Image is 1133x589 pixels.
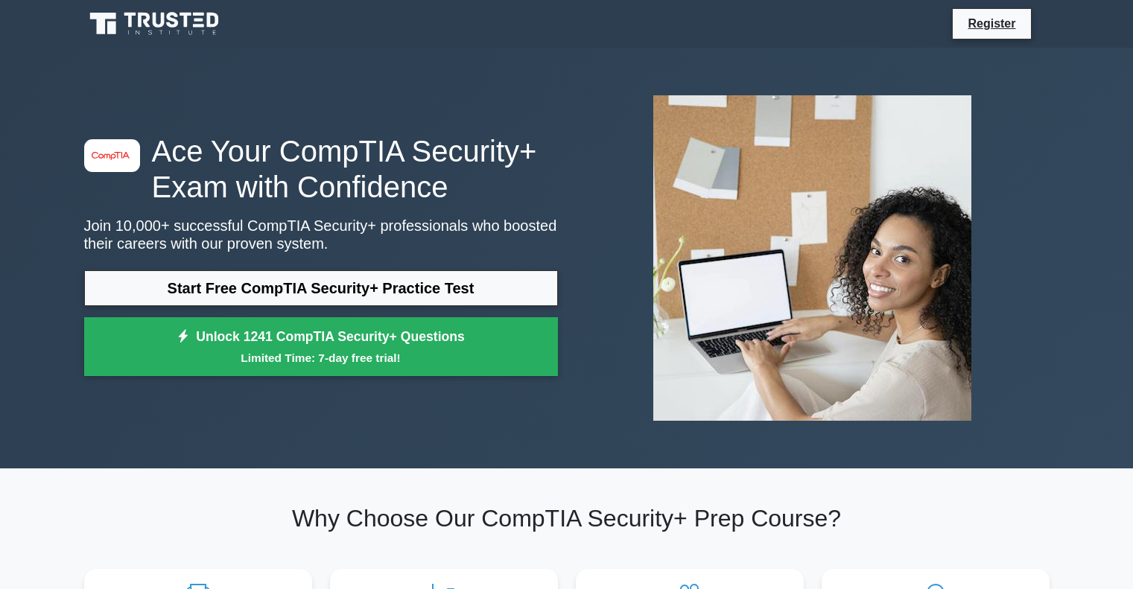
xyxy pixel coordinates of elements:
h2: Why Choose Our CompTIA Security+ Prep Course? [84,504,1050,532]
small: Limited Time: 7-day free trial! [103,349,539,366]
a: Register [959,14,1024,33]
a: Start Free CompTIA Security+ Practice Test [84,270,558,306]
a: Unlock 1241 CompTIA Security+ QuestionsLimited Time: 7-day free trial! [84,317,558,377]
h1: Ace Your CompTIA Security+ Exam with Confidence [84,133,558,205]
p: Join 10,000+ successful CompTIA Security+ professionals who boosted their careers with our proven... [84,217,558,252]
